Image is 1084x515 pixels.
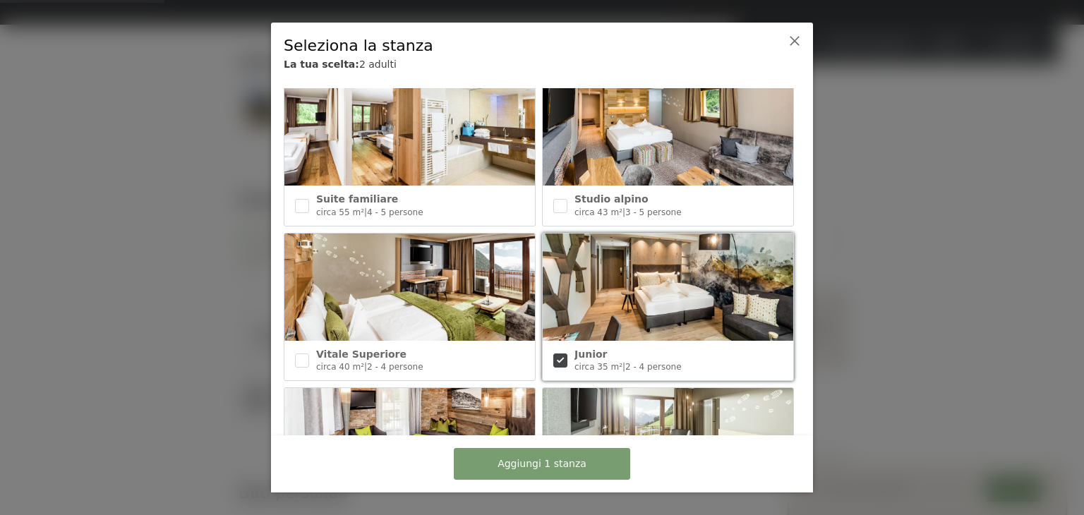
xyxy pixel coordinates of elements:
[625,207,682,217] font: 3 - 5 persone
[454,448,630,480] button: Aggiungi 1 stanza
[284,59,359,70] font: La tua scelta:
[622,362,625,372] font: |
[284,78,535,186] img: Suite familiare
[543,78,793,186] img: Studio alpino
[498,458,586,469] font: Aggiungi 1 stanza
[574,362,622,372] font: circa 35 m²
[284,37,433,54] font: Seleziona la stanza
[367,362,423,372] font: 2 - 4 persone
[574,349,607,360] font: Junior
[316,207,364,217] font: circa 55 m²
[359,59,397,70] font: 2 adulti
[543,388,793,495] img: Singola Superior
[316,362,364,372] font: circa 40 m²
[364,207,367,217] font: |
[543,234,793,341] img: Junior
[316,193,398,205] font: Suite familiare
[622,207,625,217] font: |
[574,193,649,205] font: Studio alpino
[367,207,423,217] font: 4 - 5 persone
[625,362,682,372] font: 2 - 4 persone
[284,234,535,341] img: Vitale Superiore
[284,388,535,495] img: Alpino singolo
[316,349,406,360] font: Vitale Superiore
[574,207,622,217] font: circa 43 m²
[364,362,367,372] font: |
